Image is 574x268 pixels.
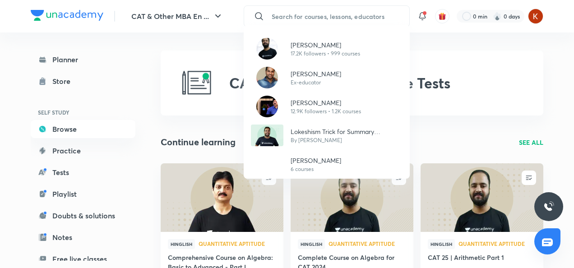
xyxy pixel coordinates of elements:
img: Avatar [256,153,278,175]
a: AvatarLokeshism Trick for Summary QuestionsBy [PERSON_NAME] [244,121,410,150]
img: Avatar [256,96,278,117]
p: 12.9K followers • 1.2K courses [291,107,361,116]
p: [PERSON_NAME] [291,40,360,50]
p: Ex-educator [291,79,341,87]
img: Avatar [256,38,278,60]
p: [PERSON_NAME] [291,156,341,165]
a: Avatar[PERSON_NAME]17.2K followers • 999 courses [244,34,410,63]
p: By [PERSON_NAME] [291,136,403,144]
img: ttu [543,201,554,212]
img: Avatar [251,125,283,146]
img: Avatar [256,67,278,88]
p: [PERSON_NAME] [291,98,361,107]
p: 17.2K followers • 999 courses [291,50,360,58]
a: Avatar[PERSON_NAME]12.9K followers • 1.2K courses [244,92,410,121]
a: Avatar[PERSON_NAME]Ex-educator [244,63,410,92]
p: [PERSON_NAME] [291,69,341,79]
p: 6 courses [291,165,341,173]
a: Avatar[PERSON_NAME]6 courses [244,150,410,179]
p: Lokeshism Trick for Summary Questions [291,127,403,136]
